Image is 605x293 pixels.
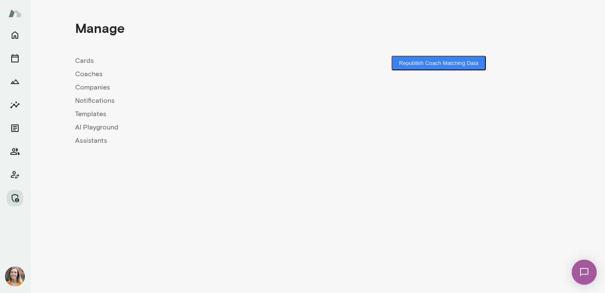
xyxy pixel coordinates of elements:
img: Carrie Kelly [5,266,25,286]
img: Mento [8,5,22,21]
a: Notifications [75,96,318,106]
a: Cards [75,56,318,66]
button: Insights [7,97,23,113]
button: Client app [7,166,23,183]
button: Manage [7,190,23,206]
button: Home [7,27,23,43]
button: Growth Plan [7,73,23,90]
a: Companies [75,82,318,92]
h4: Manage [75,20,125,36]
a: AI Playground [75,122,318,132]
a: Assistants [75,136,318,146]
a: Coaches [75,69,318,79]
button: Members [7,143,23,160]
a: Templates [75,109,318,119]
button: Documents [7,120,23,137]
button: Republish Coach Matching Data [392,56,486,70]
button: Sessions [7,50,23,67]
